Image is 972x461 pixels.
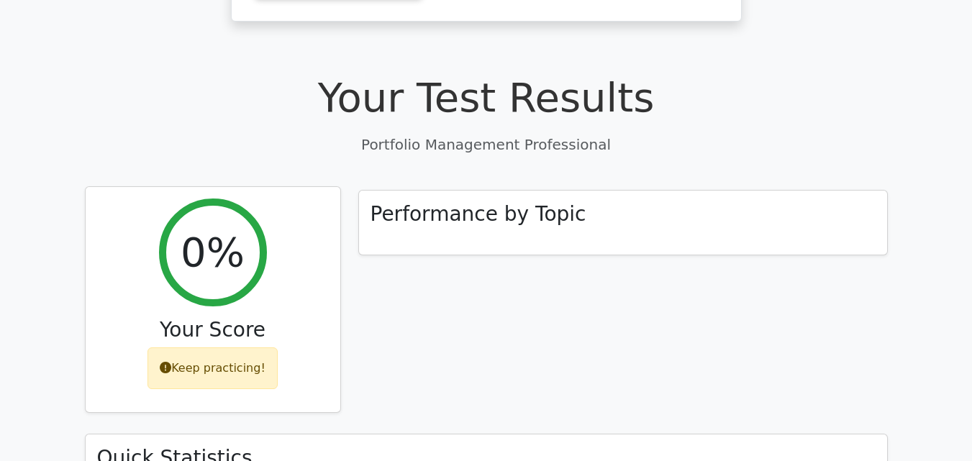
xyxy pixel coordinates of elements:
div: Keep practicing! [147,347,278,389]
h1: Your Test Results [85,73,888,122]
p: Portfolio Management Professional [85,134,888,155]
h3: Your Score [97,318,329,342]
h3: Performance by Topic [371,202,586,227]
h2: 0% [181,228,245,276]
